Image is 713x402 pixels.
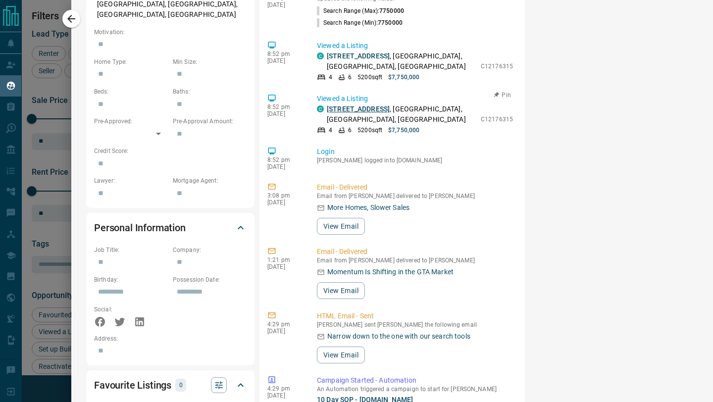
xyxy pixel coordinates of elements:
[317,147,513,157] p: Login
[267,57,302,64] p: [DATE]
[317,282,365,299] button: View Email
[481,115,513,124] p: C12176315
[94,246,168,254] p: Job Title:
[327,104,476,125] p: , [GEOGRAPHIC_DATA], [GEOGRAPHIC_DATA], [GEOGRAPHIC_DATA]
[317,321,513,328] p: [PERSON_NAME] sent [PERSON_NAME] the following email
[267,385,302,392] p: 4:29 pm
[388,73,419,82] p: $7,750,000
[94,220,186,236] h2: Personal Information
[317,6,404,15] p: Search Range (Max) :
[378,19,403,26] span: 7750000
[267,328,302,335] p: [DATE]
[327,105,390,113] a: [STREET_ADDRESS]
[267,263,302,270] p: [DATE]
[173,176,247,185] p: Mortgage Agent:
[317,18,403,27] p: Search Range (Min) :
[357,126,382,135] p: 5200 sqft
[267,156,302,163] p: 8:52 pm
[317,347,365,363] button: View Email
[317,311,513,321] p: HTML Email - Sent
[481,62,513,71] p: C12176315
[173,57,247,66] p: Min Size:
[327,51,476,72] p: , [GEOGRAPHIC_DATA], [GEOGRAPHIC_DATA], [GEOGRAPHIC_DATA]
[94,377,171,393] h2: Favourite Listings
[317,375,513,386] p: Campaign Started - Automation
[267,392,302,399] p: [DATE]
[94,28,247,37] p: Motivation:
[178,380,183,391] p: 0
[317,386,513,393] p: An Automation triggered a campaign to start for [PERSON_NAME]
[317,247,513,257] p: Email - Delivered
[94,275,168,284] p: Birthday:
[379,7,404,14] span: 7750000
[388,126,419,135] p: $7,750,000
[267,50,302,57] p: 8:52 pm
[329,73,332,82] p: 4
[94,147,247,155] p: Credit Score:
[94,87,168,96] p: Beds:
[327,331,470,342] p: Narrow down to the one with our search tools
[327,267,454,277] p: Momentum Is Shifting in the GTA Market
[329,126,332,135] p: 4
[267,1,302,8] p: [DATE]
[267,199,302,206] p: [DATE]
[348,73,352,82] p: 6
[94,176,168,185] p: Lawyer:
[267,103,302,110] p: 8:52 pm
[267,256,302,263] p: 1:21 pm
[173,117,247,126] p: Pre-Approval Amount:
[327,202,409,213] p: More Homes, Slower Sales
[267,321,302,328] p: 4:29 pm
[267,192,302,199] p: 3:08 pm
[327,52,390,60] a: [STREET_ADDRESS]
[488,91,517,100] button: Pin
[317,94,513,104] p: Viewed a Listing
[94,216,247,240] div: Personal Information
[317,257,513,264] p: Email from [PERSON_NAME] delivered to [PERSON_NAME]
[317,182,513,193] p: Email - Delivered
[173,87,247,96] p: Baths:
[317,218,365,235] button: View Email
[317,193,513,200] p: Email from [PERSON_NAME] delivered to [PERSON_NAME]
[94,117,168,126] p: Pre-Approved:
[317,52,324,59] div: condos.ca
[94,373,247,397] div: Favourite Listings0
[94,57,168,66] p: Home Type:
[357,73,382,82] p: 5200 sqft
[317,105,324,112] div: condos.ca
[173,246,247,254] p: Company:
[173,275,247,284] p: Possession Date:
[94,305,168,314] p: Social:
[317,157,513,164] p: [PERSON_NAME] logged into [DOMAIN_NAME]
[94,334,247,343] p: Address:
[267,163,302,170] p: [DATE]
[348,126,352,135] p: 6
[317,41,513,51] p: Viewed a Listing
[267,110,302,117] p: [DATE]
